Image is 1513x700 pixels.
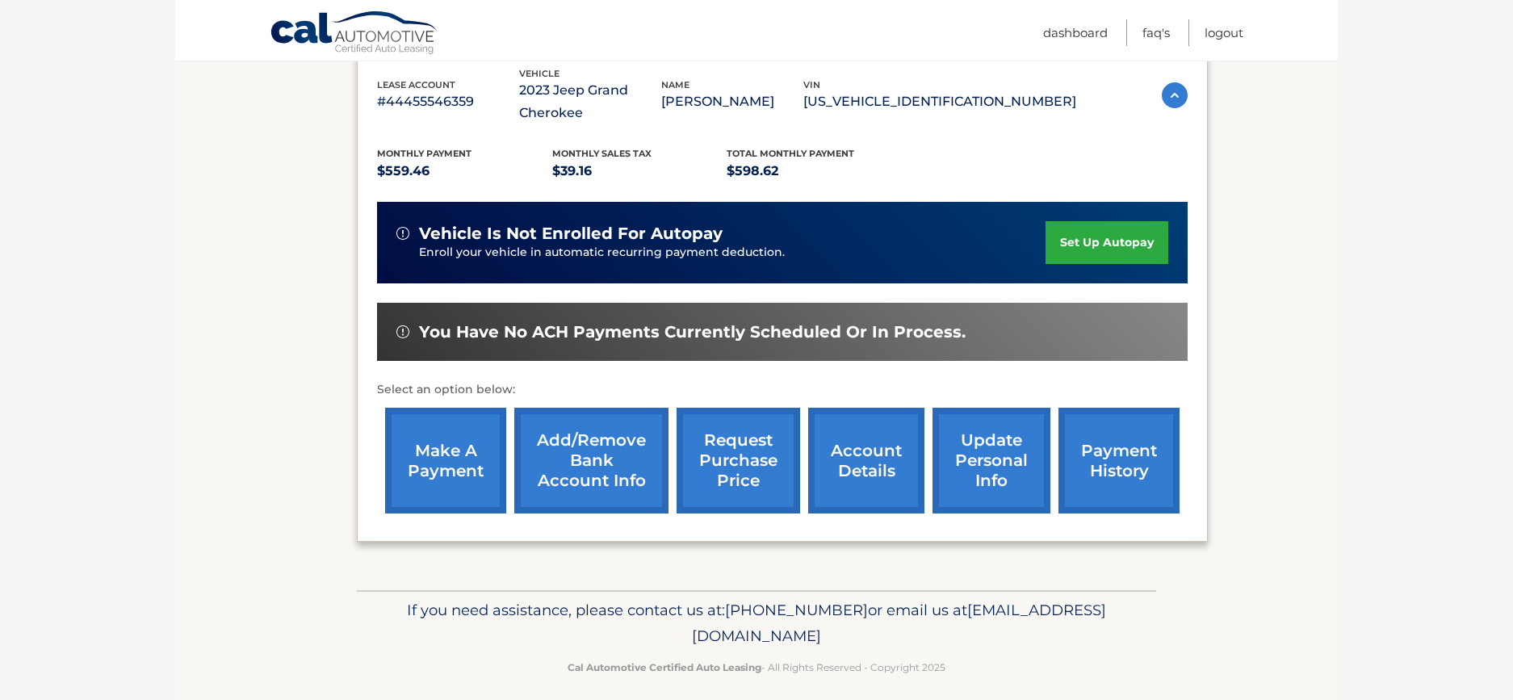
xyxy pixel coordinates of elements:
a: update personal info [933,408,1050,513]
a: Dashboard [1043,19,1108,46]
img: accordion-active.svg [1162,82,1188,108]
a: Add/Remove bank account info [514,408,668,513]
p: $559.46 [377,160,552,182]
span: lease account [377,79,455,90]
span: Monthly Payment [377,148,472,159]
a: Cal Automotive [270,10,439,57]
span: [PHONE_NUMBER] [725,601,868,619]
p: $598.62 [727,160,902,182]
a: set up autopay [1046,221,1168,264]
a: Logout [1205,19,1243,46]
p: - All Rights Reserved - Copyright 2025 [367,659,1146,676]
p: $39.16 [552,160,727,182]
img: alert-white.svg [396,227,409,240]
strong: Cal Automotive Certified Auto Leasing [568,661,761,673]
p: [PERSON_NAME] [661,90,803,113]
p: #44455546359 [377,90,519,113]
p: Enroll your vehicle in automatic recurring payment deduction. [419,244,1046,262]
a: FAQ's [1142,19,1170,46]
span: vehicle is not enrolled for autopay [419,224,723,244]
a: request purchase price [677,408,800,513]
p: [US_VEHICLE_IDENTIFICATION_NUMBER] [803,90,1076,113]
span: [EMAIL_ADDRESS][DOMAIN_NAME] [692,601,1106,645]
a: payment history [1058,408,1180,513]
span: Total Monthly Payment [727,148,854,159]
span: vehicle [519,68,560,79]
p: 2023 Jeep Grand Cherokee [519,79,661,124]
span: Monthly sales Tax [552,148,652,159]
span: name [661,79,689,90]
p: Select an option below: [377,380,1188,400]
a: account details [808,408,924,513]
span: You have no ACH payments currently scheduled or in process. [419,322,966,342]
a: make a payment [385,408,506,513]
p: If you need assistance, please contact us at: or email us at [367,597,1146,649]
img: alert-white.svg [396,325,409,338]
span: vin [803,79,820,90]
